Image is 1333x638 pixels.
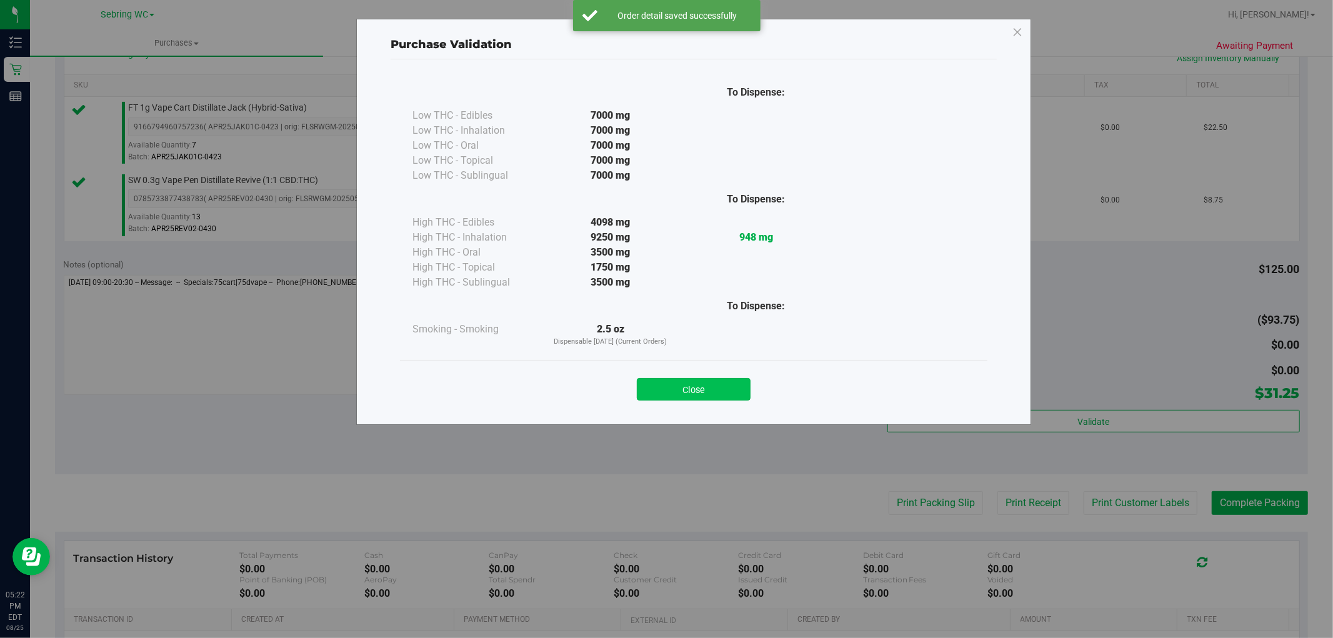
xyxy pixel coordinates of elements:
div: Low THC - Oral [412,138,537,153]
div: High THC - Sublingual [412,275,537,290]
p: Dispensable [DATE] (Current Orders) [537,337,683,347]
div: 3500 mg [537,245,683,260]
div: Low THC - Sublingual [412,168,537,183]
div: 7000 mg [537,138,683,153]
div: 7000 mg [537,108,683,123]
div: High THC - Topical [412,260,537,275]
div: Low THC - Inhalation [412,123,537,138]
div: Order detail saved successfully [604,9,751,22]
div: 7000 mg [537,168,683,183]
div: 1750 mg [537,260,683,275]
div: High THC - Edibles [412,215,537,230]
button: Close [637,378,751,401]
div: Smoking - Smoking [412,322,537,337]
div: To Dispense: [683,192,829,207]
div: 3500 mg [537,275,683,290]
strong: 948 mg [739,231,773,243]
div: High THC - Inhalation [412,230,537,245]
div: 7000 mg [537,123,683,138]
span: Purchase Validation [391,37,512,51]
div: 7000 mg [537,153,683,168]
div: High THC - Oral [412,245,537,260]
iframe: Resource center [12,538,50,576]
div: 2.5 oz [537,322,683,347]
div: To Dispense: [683,85,829,100]
div: To Dispense: [683,299,829,314]
div: 4098 mg [537,215,683,230]
div: Low THC - Topical [412,153,537,168]
div: 9250 mg [537,230,683,245]
div: Low THC - Edibles [412,108,537,123]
